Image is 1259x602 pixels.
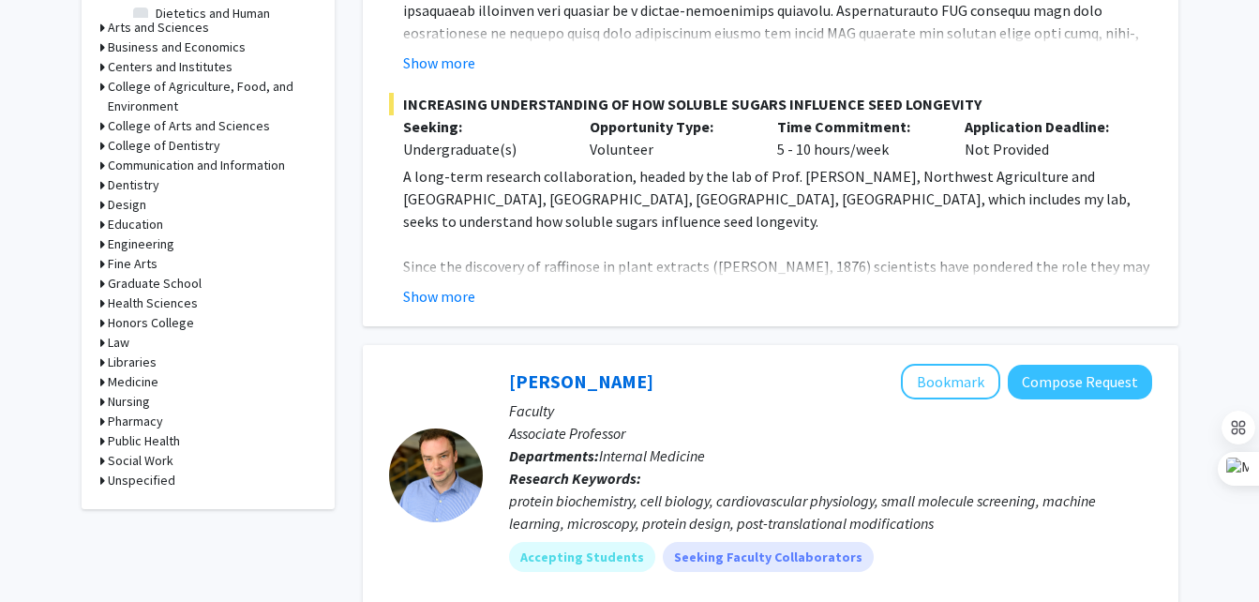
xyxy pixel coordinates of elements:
h3: Health Sciences [108,293,198,313]
p: Application Deadline: [965,115,1124,138]
div: Undergraduate(s) [403,138,562,160]
h3: Libraries [108,353,157,372]
b: Research Keywords: [509,469,641,488]
button: Show more [403,285,475,308]
h3: Centers and Institutes [108,57,232,77]
a: [PERSON_NAME] [509,369,653,393]
mat-chip: Accepting Students [509,542,655,572]
p: Faculty [509,399,1152,422]
h3: Arts and Sciences [108,18,209,38]
p: Associate Professor [509,422,1152,444]
h3: Design [108,195,146,215]
h3: Engineering [108,234,174,254]
div: Volunteer [576,115,763,160]
h3: Public Health [108,431,180,451]
div: Not Provided [951,115,1138,160]
h3: College of Arts and Sciences [108,116,270,136]
h3: Medicine [108,372,158,392]
span: A long-term research collaboration, headed by the lab of Prof. [PERSON_NAME], Northwest Agricultu... [403,167,1131,231]
h3: Honors College [108,313,194,333]
div: 5 - 10 hours/week [763,115,951,160]
h3: Dentistry [108,175,159,195]
span: Internal Medicine [599,446,705,465]
span: Since the discovery of raffinose in plant extracts ([PERSON_NAME], 1876) scientists have pondered... [403,257,1151,456]
p: Seeking: [403,115,562,138]
button: Compose Request to Thomas Kampourakis [1008,365,1152,399]
h3: Social Work [108,451,173,471]
div: protein biochemistry, cell biology, cardiovascular physiology, small molecule screening, machine ... [509,489,1152,534]
h3: Law [108,333,129,353]
span: INCREASING UNDERSTANDING OF HOW SOLUBLE SUGARS INFLUENCE SEED LONGEVITY [389,93,1152,115]
button: Show more [403,52,475,74]
h3: College of Agriculture, Food, and Environment [108,77,316,116]
h3: Pharmacy [108,412,163,431]
h3: Fine Arts [108,254,157,274]
h3: Nursing [108,392,150,412]
label: Dietetics and Human Nutrition [156,4,311,43]
h3: Unspecified [108,471,175,490]
h3: Education [108,215,163,234]
p: Time Commitment: [777,115,937,138]
b: Departments: [509,446,599,465]
mat-chip: Seeking Faculty Collaborators [663,542,874,572]
h3: Communication and Information [108,156,285,175]
p: Opportunity Type: [590,115,749,138]
h3: Graduate School [108,274,202,293]
button: Add Thomas Kampourakis to Bookmarks [901,364,1000,399]
h3: College of Dentistry [108,136,220,156]
h3: Business and Economics [108,38,246,57]
iframe: Chat [14,518,80,588]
